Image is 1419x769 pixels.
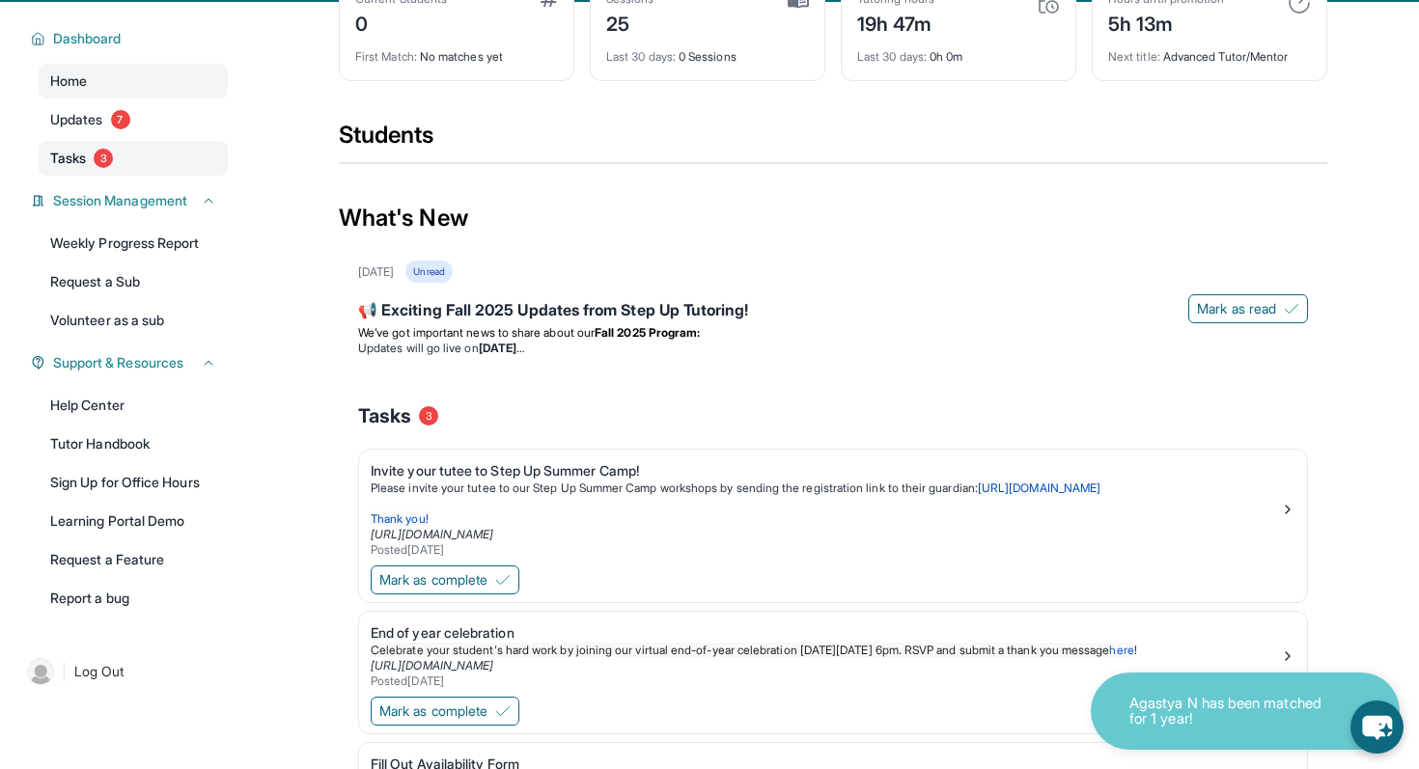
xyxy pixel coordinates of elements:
a: Home [39,64,228,98]
span: Next title : [1108,49,1160,64]
div: 5h 13m [1108,7,1224,38]
a: Report a bug [39,581,228,616]
span: 3 [94,149,113,168]
a: here [1109,643,1133,657]
span: Last 30 days : [606,49,676,64]
div: 0h 0m [857,38,1060,65]
div: Posted [DATE] [371,542,1280,558]
button: Support & Resources [45,353,216,372]
span: Celebrate your student's hard work by joining our virtual end-of-year celebration [DATE][DATE] 6p... [371,643,1109,657]
a: Help Center [39,388,228,423]
a: Request a Feature [39,542,228,577]
span: We’ve got important news to share about our [358,325,595,340]
button: Mark as read [1188,294,1308,323]
a: Invite your tutee to Step Up Summer Camp!Please invite your tutee to our Step Up Summer Camp work... [359,450,1307,562]
div: 0 Sessions [606,38,809,65]
p: Agastya N has been matched for 1 year! [1129,696,1322,728]
button: Dashboard [45,29,216,48]
span: Tasks [50,149,86,168]
span: Thank you! [371,511,429,526]
span: | [62,660,67,683]
a: Tasks3 [39,141,228,176]
a: |Log Out [19,650,228,693]
span: Mark as complete [379,701,487,721]
button: Mark as complete [371,565,519,594]
div: Unread [405,261,452,283]
img: user-img [27,658,54,685]
a: Updates7 [39,102,228,137]
div: 0 [355,7,447,38]
span: Updates [50,110,103,129]
span: Dashboard [53,29,122,48]
span: 7 [111,110,130,129]
div: Posted [DATE] [371,673,1280,689]
div: 19h 47m [857,7,934,38]
img: Mark as read [1284,301,1299,316]
a: Weekly Progress Report [39,226,228,261]
li: Updates will go live on [358,341,1308,356]
a: [URL][DOMAIN_NAME] [978,481,1100,495]
a: End of year celebrationCelebrate your student's hard work by joining our virtual end-of-year cele... [359,612,1307,693]
span: Home [50,71,87,91]
strong: [DATE] [479,341,524,355]
a: Volunteer as a sub [39,303,228,338]
a: Request a Sub [39,264,228,299]
img: Mark as complete [495,572,511,588]
button: Mark as complete [371,697,519,726]
span: First Match : [355,49,417,64]
span: Log Out [74,662,125,681]
div: [DATE] [358,264,394,280]
span: Support & Resources [53,353,183,372]
strong: Fall 2025 Program: [595,325,700,340]
div: 📢 Exciting Fall 2025 Updates from Step Up Tutoring! [358,298,1308,325]
div: End of year celebration [371,623,1280,643]
img: Mark as complete [495,703,511,719]
span: Tasks [358,402,411,429]
div: What's New [339,176,1327,261]
div: 25 [606,7,654,38]
div: Advanced Tutor/Mentor [1108,38,1311,65]
span: Mark as complete [379,570,487,590]
span: Last 30 days : [857,49,927,64]
button: Session Management [45,191,216,210]
div: No matches yet [355,38,558,65]
div: Invite your tutee to Step Up Summer Camp! [371,461,1280,481]
a: Learning Portal Demo [39,504,228,538]
a: Sign Up for Office Hours [39,465,228,500]
a: Tutor Handbook [39,426,228,461]
p: ! [371,643,1280,658]
button: chat-button [1350,700,1404,754]
span: Mark as read [1197,299,1276,318]
a: [URL][DOMAIN_NAME] [371,527,493,541]
div: Students [339,120,1327,162]
p: Please invite your tutee to our Step Up Summer Camp workshops by sending the registration link to... [371,481,1280,496]
span: Session Management [53,191,187,210]
a: [URL][DOMAIN_NAME] [371,658,493,673]
span: 3 [419,406,438,426]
